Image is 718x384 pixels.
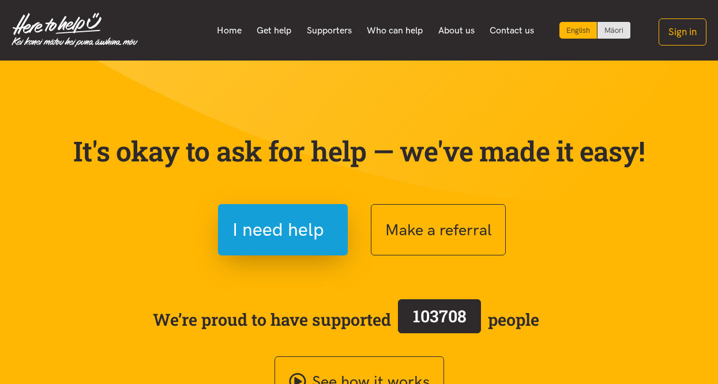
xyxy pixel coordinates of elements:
a: Who can help [359,18,431,43]
span: 103708 [413,305,467,327]
button: Sign in [659,18,706,46]
a: Switch to Te Reo Māori [597,22,630,39]
a: Contact us [482,18,542,43]
div: Current language [559,22,597,39]
a: Home [209,18,249,43]
button: I need help [218,204,348,255]
a: Supporters [299,18,359,43]
a: Get help [249,18,299,43]
img: Home [12,13,138,47]
a: About us [431,18,483,43]
span: We’re proud to have supported people [153,297,539,342]
div: Language toggle [559,22,631,39]
span: I need help [232,215,324,244]
p: It's okay to ask for help — we've made it easy! [71,134,648,168]
button: Make a referral [371,204,506,255]
a: 103708 [391,297,488,342]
